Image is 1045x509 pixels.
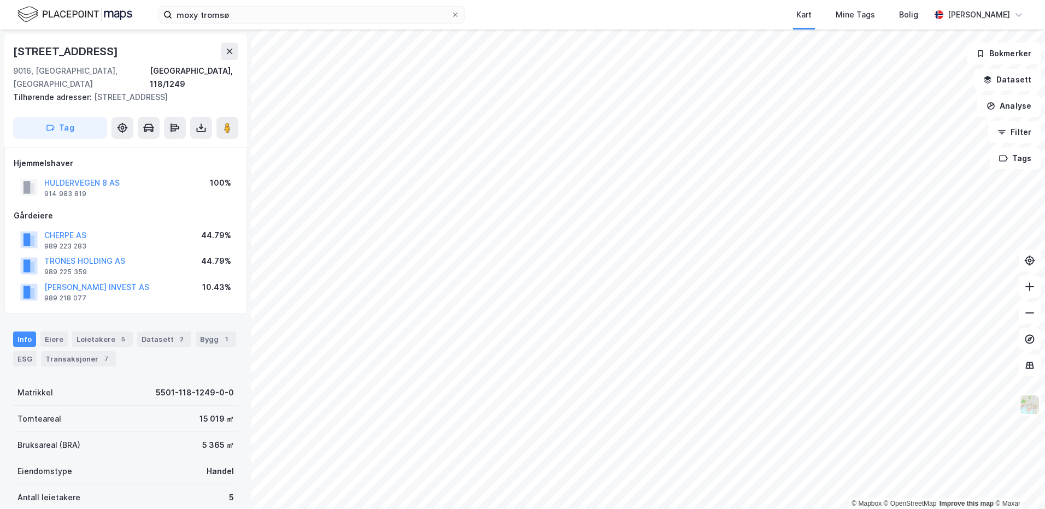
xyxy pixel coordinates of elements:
[990,457,1045,509] div: Kontrollprogram for chat
[990,147,1041,169] button: Tags
[41,351,116,366] div: Transaksjoner
[202,439,234,452] div: 5 365 ㎡
[13,92,94,102] span: Tilhørende adresser:
[201,254,231,268] div: 44.79%
[101,353,111,364] div: 7
[13,117,107,139] button: Tag
[201,229,231,242] div: 44.79%
[1019,394,1040,415] img: Z
[210,176,231,190] div: 100%
[40,332,68,347] div: Eiere
[199,412,234,425] div: 15 019 ㎡
[974,69,1041,91] button: Datasett
[150,64,238,91] div: [GEOGRAPHIC_DATA], 118/1249
[990,457,1045,509] iframe: Chat Widget
[13,351,37,366] div: ESG
[17,5,132,24] img: logo.f888ab2527a4732fd821a326f86c7f29.svg
[118,334,128,345] div: 5
[852,500,882,507] a: Mapbox
[796,8,812,21] div: Kart
[207,465,234,478] div: Handel
[229,491,234,504] div: 5
[899,8,918,21] div: Bolig
[13,64,150,91] div: 9016, [GEOGRAPHIC_DATA], [GEOGRAPHIC_DATA]
[202,281,231,294] div: 10.43%
[156,386,234,399] div: 5501-118-1249-0-0
[17,439,80,452] div: Bruksareal (BRA)
[44,190,86,198] div: 914 983 819
[196,332,236,347] div: Bygg
[44,268,87,276] div: 989 225 359
[17,412,61,425] div: Tomteareal
[44,294,86,303] div: 989 218 077
[137,332,191,347] div: Datasett
[13,91,230,104] div: [STREET_ADDRESS]
[967,43,1041,64] button: Bokmerker
[14,157,238,170] div: Hjemmelshaver
[72,332,133,347] div: Leietakere
[836,8,875,21] div: Mine Tags
[14,209,238,222] div: Gårdeiere
[44,242,86,251] div: 989 223 283
[948,8,1010,21] div: [PERSON_NAME]
[13,43,120,60] div: [STREET_ADDRESS]
[884,500,937,507] a: OpenStreetMap
[977,95,1041,117] button: Analyse
[17,465,72,478] div: Eiendomstype
[17,386,53,399] div: Matrikkel
[940,500,994,507] a: Improve this map
[13,332,36,347] div: Info
[176,334,187,345] div: 2
[988,121,1041,143] button: Filter
[17,491,80,504] div: Antall leietakere
[221,334,232,345] div: 1
[172,7,451,23] input: Søk på adresse, matrikkel, gårdeiere, leietakere eller personer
